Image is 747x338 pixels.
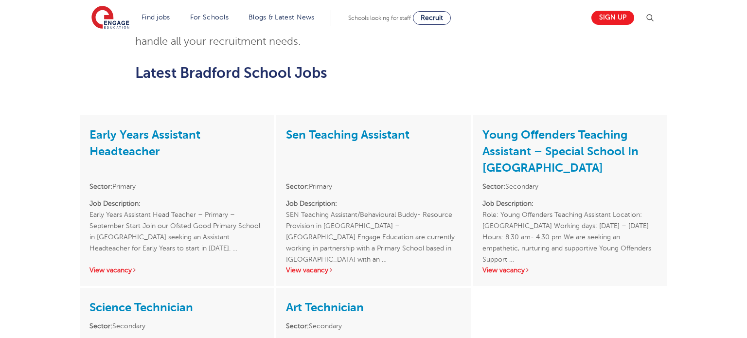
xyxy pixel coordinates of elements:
[482,128,639,175] a: Young Offenders Teaching Assistant – Special School In [GEOGRAPHIC_DATA]
[286,128,409,142] a: Sen Teaching Assistant
[89,267,137,274] a: View vacancy
[286,267,334,274] a: View vacancy
[89,200,141,207] strong: Job Description:
[421,14,443,21] span: Recruit
[135,65,612,81] h2: Latest Bradford School Jobs
[89,181,265,192] li: Primary
[482,267,530,274] a: View vacancy
[482,181,658,192] li: Secondary
[89,183,112,190] strong: Sector:
[286,198,461,254] p: SEN Teaching Assistant/Behavioural Buddy- Resource Provision in [GEOGRAPHIC_DATA] – [GEOGRAPHIC_D...
[89,320,265,332] li: Secondary
[286,322,309,330] strong: Sector:
[142,14,170,21] a: Find jobs
[482,198,658,254] p: Role: Young Offenders Teaching Assistant Location: [GEOGRAPHIC_DATA] Working days: [DATE] – [DATE...
[91,6,129,30] img: Engage Education
[286,181,461,192] li: Primary
[190,14,229,21] a: For Schools
[286,301,364,314] a: Art Technician
[413,11,451,25] a: Recruit
[591,11,634,25] a: Sign up
[482,200,534,207] strong: Job Description:
[286,183,309,190] strong: Sector:
[89,198,265,254] p: Early Years Assistant Head Teacher – Primary – September Start Join our Ofsted Good Primary Schoo...
[89,301,193,314] a: Science Technician
[249,14,315,21] a: Blogs & Latest News
[89,322,112,330] strong: Sector:
[482,183,505,190] strong: Sector:
[286,200,337,207] strong: Job Description:
[348,15,411,21] span: Schools looking for staff
[286,320,461,332] li: Secondary
[89,128,200,158] a: Early Years Assistant Headteacher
